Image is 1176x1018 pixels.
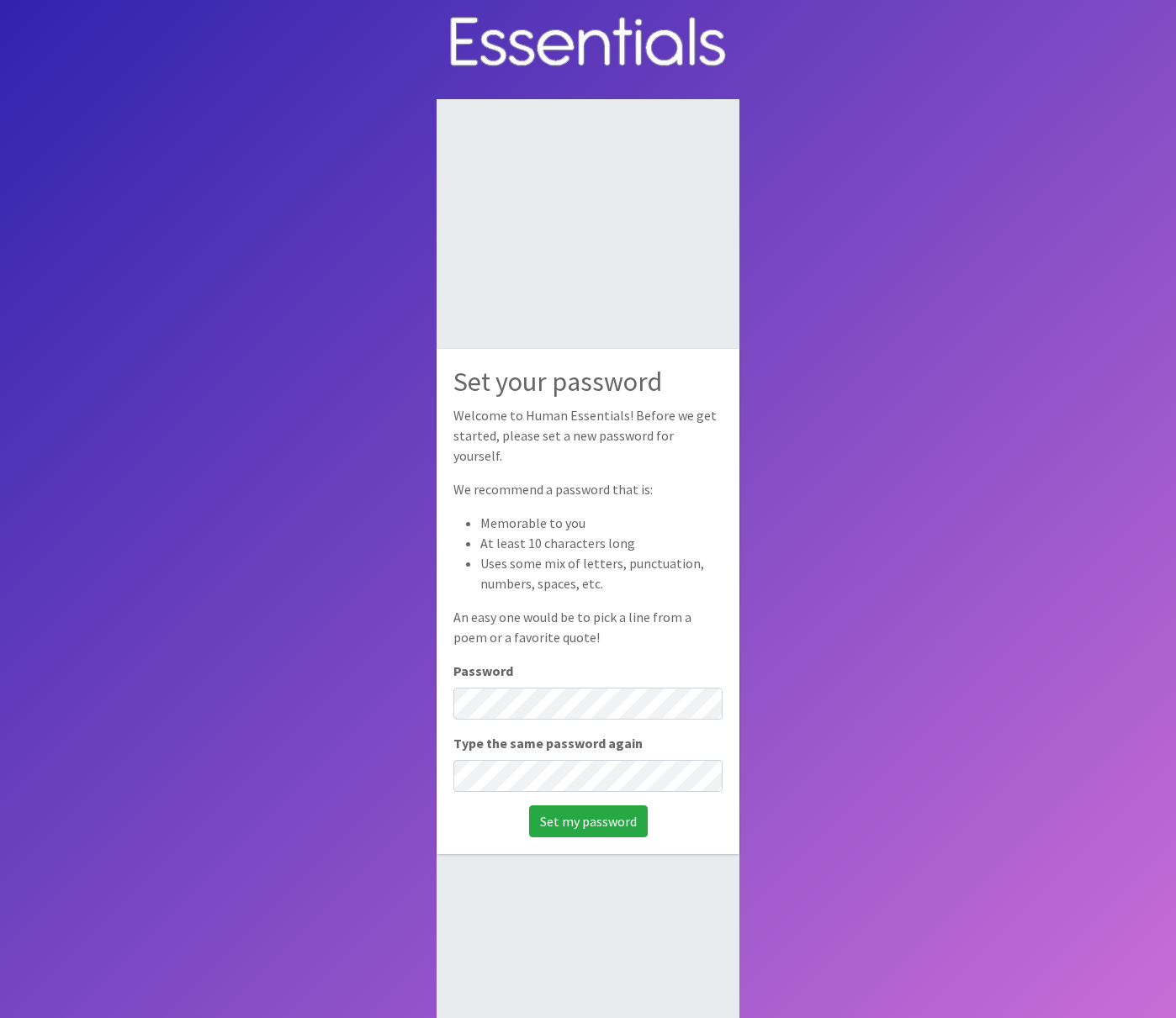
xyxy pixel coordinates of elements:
label: Type the same password again [453,733,643,753]
label: Password [453,661,513,681]
li: At least 10 characters long [480,533,723,553]
input: Set my password [529,805,648,837]
li: Memorable to you [480,513,723,533]
p: We recommend a password that is: [453,479,723,499]
p: Welcome to Human Essentials! Before we get started, please set a new password for yourself. [453,405,723,466]
li: Uses some mix of letters, punctuation, numbers, spaces, etc. [480,553,723,593]
h2: Set your password [453,366,723,398]
p: An easy one would be to pick a line from a poem or a favorite quote! [453,607,723,647]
